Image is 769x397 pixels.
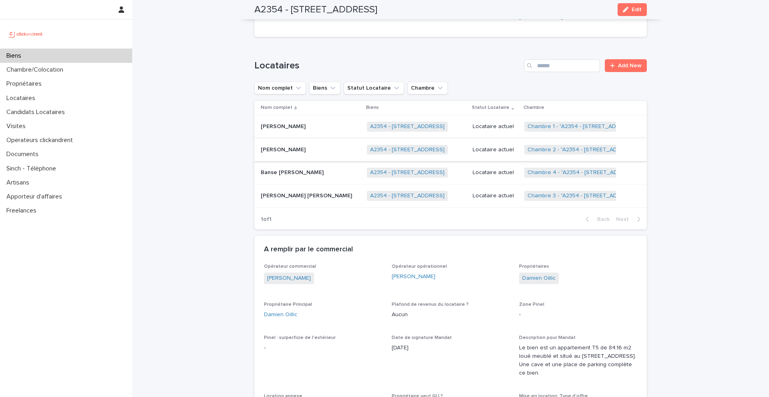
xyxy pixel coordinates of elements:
a: A2354 - [STREET_ADDRESS] [370,169,445,176]
a: A2354 - [STREET_ADDRESS] [370,192,445,199]
p: Visites [3,122,32,130]
a: Chambre 2 - "A2354 - [STREET_ADDRESS]" [527,146,639,153]
tr: [PERSON_NAME][PERSON_NAME] A2354 - [STREET_ADDRESS] Locataire actuelChambre 2 - "A2354 - [STREET_... [254,138,647,161]
h1: Locataires [254,60,521,72]
span: Opérateur commercial [264,264,316,269]
p: Locataire actuel [473,192,518,199]
a: Chambre 4 - "A2354 - [STREET_ADDRESS]" [527,169,639,176]
button: Biens [309,82,340,94]
span: Description pour Mandat [519,335,576,340]
p: Aucun [392,311,510,319]
img: UCB0brd3T0yccxBKYDjQ [6,26,45,42]
p: Propriétaires [3,80,48,88]
a: [PERSON_NAME] [267,274,311,283]
p: Artisans [3,179,36,186]
button: Statut Locataire [344,82,404,94]
p: Chambre/Colocation [3,66,70,74]
tr: [PERSON_NAME] [PERSON_NAME][PERSON_NAME] [PERSON_NAME] A2354 - [STREET_ADDRESS] Locataire actuelC... [254,184,647,208]
button: Chambre [407,82,448,94]
a: Damien Oillic [522,274,556,283]
p: Candidats Locataires [3,108,71,116]
button: Edit [618,3,647,16]
p: Rémy Julien Raymond Roland Dominique [261,191,354,199]
p: Locataire actuel [473,169,518,176]
a: Add New [605,59,647,72]
tr: Banse [PERSON_NAME]Banse [PERSON_NAME] A2354 - [STREET_ADDRESS] Locataire actuelChambre 4 - "A235... [254,161,647,184]
p: Freelances [3,207,43,215]
span: Opérateur opérationnel [392,264,447,269]
p: Locataires [3,94,42,102]
p: Chambre [523,103,544,112]
p: [DATE] [392,344,510,352]
button: Nom complet [254,82,306,94]
span: Back [592,217,610,222]
p: Sinch - Téléphone [3,165,62,172]
p: Le bien est un appartement T5 de 84.16 m2 loué meublé et situé au [STREET_ADDRESS]. Une cave et u... [519,344,637,377]
tr: [PERSON_NAME][PERSON_NAME] A2354 - [STREET_ADDRESS] Locataire actuelChambre 1 - "A2354 - [STREET_... [254,115,647,138]
a: Chambre 3 - "A2354 - [STREET_ADDRESS]" [527,192,639,199]
h2: A remplir par le commercial [264,245,353,254]
span: Propriétaire Principal [264,302,312,307]
a: Chambre 1 - "A2354 - [STREET_ADDRESS]" [527,123,638,130]
p: Statut Locataire [472,103,509,112]
span: Next [616,217,634,222]
p: Operateurs clickandrent [3,136,79,144]
p: Apporteur d'affaires [3,193,68,201]
p: Biens [3,52,28,60]
span: Pinel : surperficie de l'extérieur [264,335,336,340]
span: Zone Pinel [519,302,544,307]
button: Next [613,216,647,223]
p: Locataire actuel [473,146,518,153]
p: Banse [PERSON_NAME] [261,168,325,176]
p: Documents [3,150,45,158]
span: Edit [632,7,642,12]
span: Propriétaires [519,264,549,269]
p: [PERSON_NAME] [261,122,307,130]
p: Nom complet [261,103,292,112]
a: A2354 - [STREET_ADDRESS] [370,123,445,130]
p: - [264,344,382,352]
a: A2354 - [STREET_ADDRESS] [370,146,445,153]
span: Plafond de revenus du locataire ? [392,302,469,307]
p: - [519,311,637,319]
a: Damien Oillic [264,311,297,319]
span: Date de signature Mandat [392,335,452,340]
button: Back [579,216,613,223]
p: Biens [366,103,379,112]
p: [PERSON_NAME] [261,145,307,153]
input: Search [524,59,600,72]
p: 1 of 1 [254,210,278,229]
h2: A2354 - [STREET_ADDRESS] [254,4,377,16]
a: [PERSON_NAME] [392,273,435,281]
span: Add New [618,63,642,68]
p: Locataire actuel [473,123,518,130]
